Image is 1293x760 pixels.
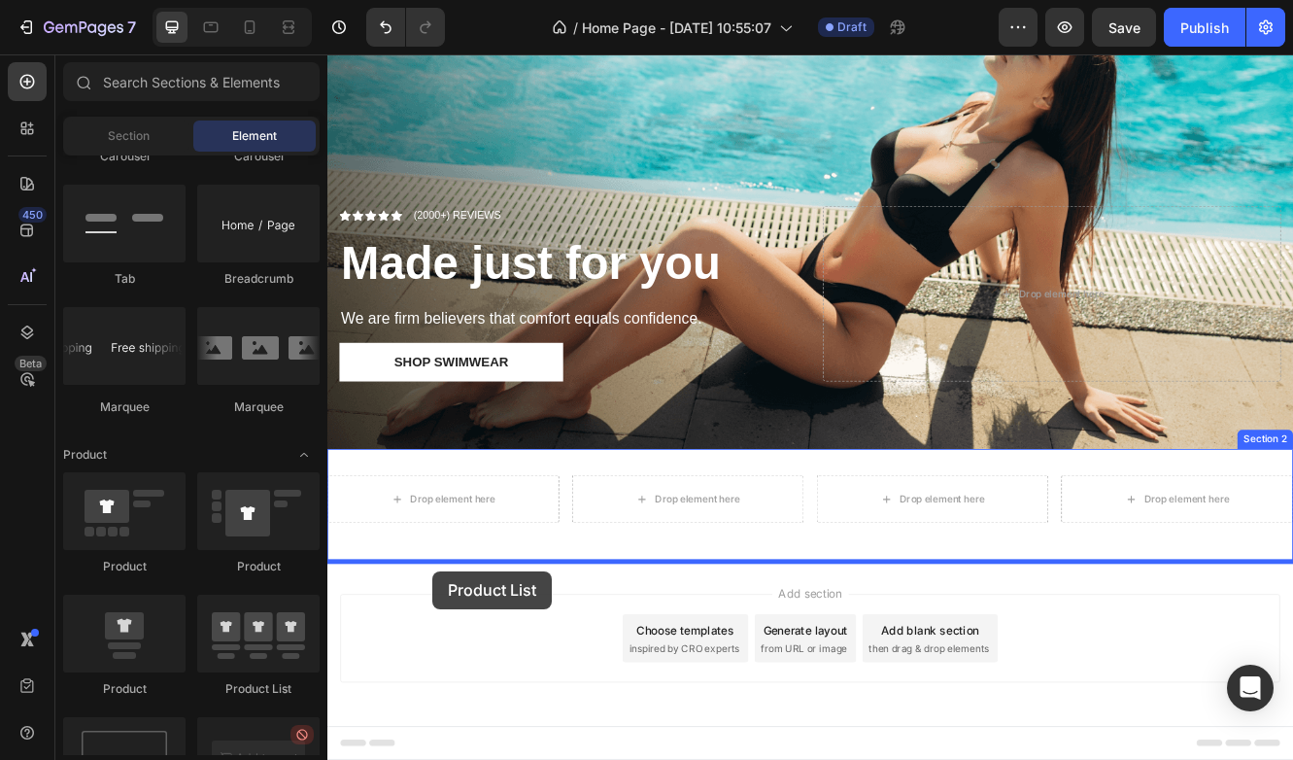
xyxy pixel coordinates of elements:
[1227,665,1274,711] div: Open Intercom Messenger
[366,8,445,47] div: Undo/Redo
[197,270,320,288] div: Breadcrumb
[63,680,186,698] div: Product
[63,270,186,288] div: Tab
[289,439,320,470] span: Toggle open
[18,207,47,223] div: 450
[1108,19,1140,36] span: Save
[1164,8,1245,47] button: Publish
[63,558,186,575] div: Product
[573,17,578,38] span: /
[63,446,107,464] span: Product
[15,356,47,371] div: Beta
[837,18,867,36] span: Draft
[63,62,320,101] input: Search Sections & Elements
[63,148,186,165] div: Carousel
[197,558,320,575] div: Product
[197,398,320,416] div: Marquee
[1180,17,1229,38] div: Publish
[108,127,150,145] span: Section
[327,54,1293,760] iframe: Design area
[197,148,320,165] div: Carousel
[1092,8,1156,47] button: Save
[232,127,277,145] span: Element
[63,398,186,416] div: Marquee
[8,8,145,47] button: 7
[127,16,136,39] p: 7
[197,680,320,698] div: Product List
[582,17,771,38] span: Home Page - [DATE] 10:55:07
